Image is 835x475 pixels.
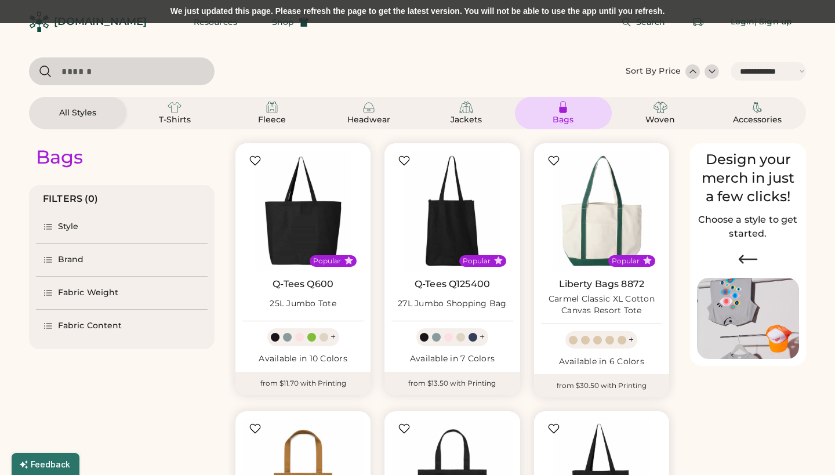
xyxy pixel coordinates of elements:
iframe: Front Chat [780,423,830,473]
div: Accessories [731,114,783,126]
div: FILTERS (0) [43,192,99,206]
a: Q-Tees Q600 [273,278,333,290]
img: Woven Icon [654,100,667,114]
div: 25L Jumbo Tote [270,298,336,310]
div: Carmel Classic XL Cotton Canvas Resort Tote [541,293,662,317]
div: + [629,333,634,346]
span: Search [636,18,666,26]
img: Headwear Icon [362,100,376,114]
div: Popular [463,256,491,266]
div: 27L Jumbo Shopping Bag [398,298,507,310]
div: All Styles [52,107,104,119]
img: Liberty Bags 8872 Carmel Classic XL Cotton Canvas Resort Tote [541,150,662,271]
button: Popular Style [494,256,503,265]
div: + [331,331,336,343]
button: Popular Style [344,256,353,265]
div: from $13.50 with Printing [384,372,520,395]
span: Shop [272,18,294,26]
div: Design your merch in just a few clicks! [697,150,799,206]
img: T-Shirts Icon [168,100,181,114]
a: Q-Tees Q125400 [415,278,490,290]
div: Bags [537,114,589,126]
div: from $11.70 with Printing [235,372,371,395]
h2: Choose a style to get started. [697,213,799,241]
div: Popular [612,256,640,266]
div: Sort By Price [626,66,681,77]
div: T-Shirts [148,114,201,126]
div: Fabric Content [58,320,122,332]
div: Available in 7 Colors [391,353,513,365]
img: Image of Lisa Congdon Eye Print on T-Shirt and Hat [697,278,799,360]
div: + [480,331,485,343]
button: Popular Style [643,256,652,265]
img: Jackets Icon [459,100,473,114]
div: Woven [634,114,687,126]
div: Available in 10 Colors [242,353,364,365]
div: Bags [36,146,83,169]
div: Headwear [343,114,395,126]
div: Brand [58,254,84,266]
div: Available in 6 Colors [541,356,662,368]
img: Accessories Icon [750,100,764,114]
img: Q-Tees Q600 25L Jumbo Tote [242,150,364,271]
img: Fleece Icon [265,100,279,114]
div: from $30.50 with Printing [534,374,669,397]
div: Fleece [246,114,298,126]
img: Q-Tees Q125400 27L Jumbo Shopping Bag [391,150,513,271]
div: Jackets [440,114,492,126]
img: Bags Icon [556,100,570,114]
div: Fabric Weight [58,287,118,299]
div: Popular [313,256,341,266]
a: Liberty Bags 8872 [559,278,645,290]
div: Style [58,221,79,233]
